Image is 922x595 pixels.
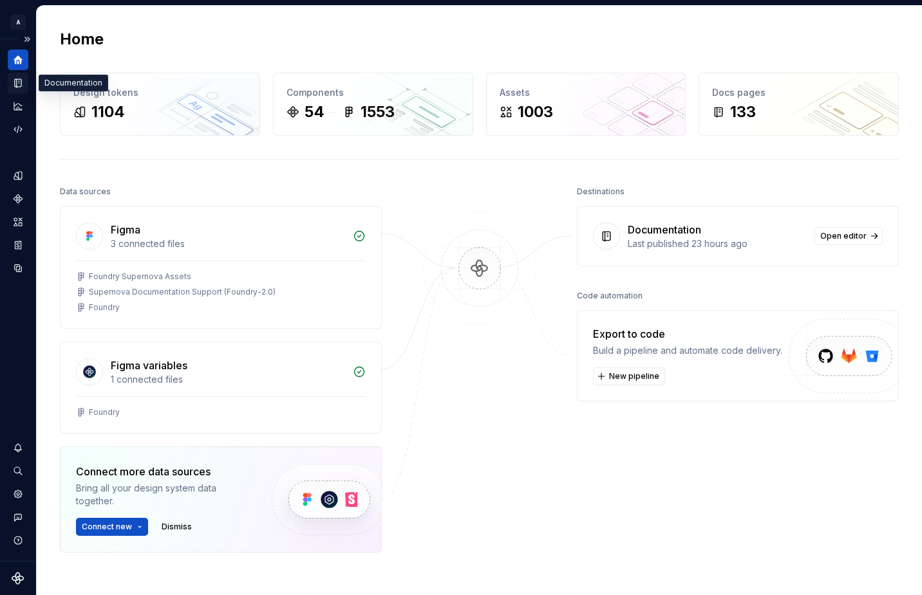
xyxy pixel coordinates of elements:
button: Expand sidebar [18,30,36,48]
span: Dismiss [162,522,192,532]
a: Code automation [8,119,28,140]
button: Notifications [8,437,28,458]
button: A [3,8,33,36]
a: Data sources [8,258,28,279]
span: Connect new [82,522,132,532]
div: 1003 [518,102,553,122]
div: 3 connected files [111,237,345,250]
div: Documentation [628,222,701,237]
a: Assets [8,212,28,232]
div: Destinations [577,183,625,201]
div: Build a pipeline and automate code delivery. [593,344,782,357]
a: Analytics [8,96,28,116]
div: 1 connected files [111,373,345,386]
a: Settings [8,484,28,504]
svg: Supernova Logo [12,572,24,585]
a: Storybook stories [8,235,28,255]
span: New pipeline [609,371,659,381]
h2: Home [60,29,104,50]
div: 133 [730,102,756,122]
a: Open editor [814,227,883,245]
a: Figma variables1 connected filesFoundry [60,342,382,434]
button: Contact support [8,507,28,527]
div: Data sources [60,183,111,201]
button: New pipeline [593,367,665,385]
a: Documentation [8,73,28,93]
span: Open editor [820,231,867,241]
div: Export to code [593,326,782,342]
a: Home [8,50,28,70]
div: Connect more data sources [76,464,250,479]
div: Foundry [89,407,120,417]
a: Design tokens1104 [60,73,260,136]
a: Design tokens [8,165,28,186]
div: Foundry [89,302,120,313]
a: Assets1003 [486,73,686,136]
div: Supernova Documentation Support (Foundry-2.0) [89,287,276,297]
div: Design tokens [73,86,247,99]
div: Figma [111,222,140,237]
div: Code automation [577,287,643,305]
a: Docs pages133 [699,73,899,136]
div: 1104 [91,102,125,122]
div: Last published 23 hours ago [628,237,807,250]
div: 1553 [361,102,395,122]
a: Components541553 [273,73,473,136]
div: Components [287,86,460,99]
div: Foundry Supernova Assets [89,271,191,282]
button: Connect new [76,518,148,536]
a: Figma3 connected filesFoundry Supernova AssetsSupernova Documentation Support (Foundry-2.0)Foundry [60,206,382,329]
div: Docs pages [712,86,885,99]
a: Components [8,188,28,209]
div: Documentation [39,75,108,91]
button: Dismiss [156,518,198,536]
div: A [10,15,26,30]
div: Figma variables [111,358,187,373]
div: 54 [305,102,325,122]
button: Search ⌘K [8,461,28,481]
div: Assets [500,86,673,99]
div: Bring all your design system data together. [76,482,250,508]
